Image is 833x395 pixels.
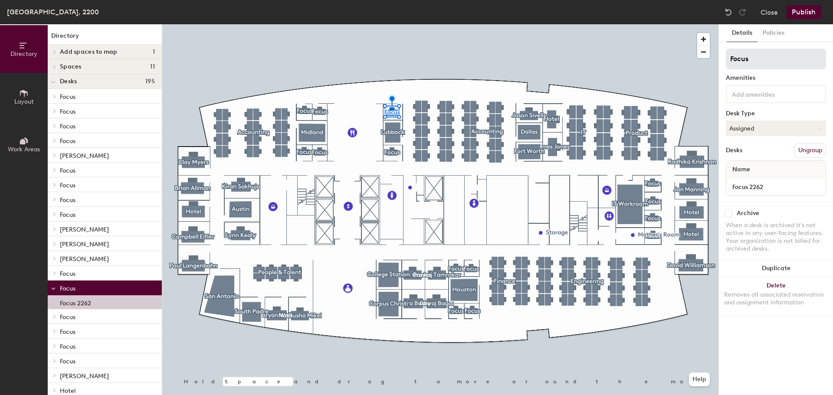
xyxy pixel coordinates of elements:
span: Work Areas [8,146,40,153]
input: Add amenities [730,88,808,99]
span: Focus [60,211,75,219]
div: Removes all associated reservation and assignment information [724,291,828,307]
button: Publish [787,5,821,19]
span: Focus [60,123,75,130]
span: Focus [60,313,75,321]
span: Add spaces to map [60,49,118,55]
span: [PERSON_NAME] [60,372,109,380]
span: 195 [145,78,155,85]
span: Focus [60,270,75,277]
span: Layout [14,98,34,105]
span: [PERSON_NAME] [60,152,109,160]
div: Desks [726,147,742,154]
span: Focus [60,343,75,350]
span: Focus [60,137,75,145]
span: Focus [60,182,75,189]
button: Close [761,5,778,19]
button: Policies [758,24,790,42]
span: Directory [10,50,37,58]
span: Focus [60,108,75,115]
input: Unnamed desk [728,181,824,193]
span: Focus [60,167,75,174]
button: Assigned [726,121,826,136]
p: Focus 2262 [60,297,91,307]
span: Focus [60,328,75,336]
button: Help [689,372,710,386]
button: DeleteRemoves all associated reservation and assignment information [719,277,833,315]
span: Name [728,162,754,177]
div: When a desk is archived it's not active in any user-facing features. Your organization is not bil... [726,222,826,253]
div: [GEOGRAPHIC_DATA], 2200 [7,7,99,17]
span: Spaces [60,63,82,70]
div: Archive [737,210,759,217]
div: Amenities [726,75,826,82]
span: Focus [60,285,75,292]
button: Duplicate [719,260,833,277]
h1: Directory [48,31,162,45]
span: 11 [150,63,155,70]
img: Redo [738,8,747,16]
span: [PERSON_NAME] [60,241,109,248]
button: Details [727,24,758,42]
span: 1 [153,49,155,55]
span: Focus [60,93,75,101]
div: Desk Type [726,110,826,117]
span: Focus [60,358,75,365]
img: Undo [724,8,733,16]
span: [PERSON_NAME] [60,255,109,263]
span: [PERSON_NAME] [60,226,109,233]
span: Focus [60,196,75,204]
button: Ungroup [794,143,826,158]
span: Hotel [60,387,76,395]
span: Desks [60,78,77,85]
